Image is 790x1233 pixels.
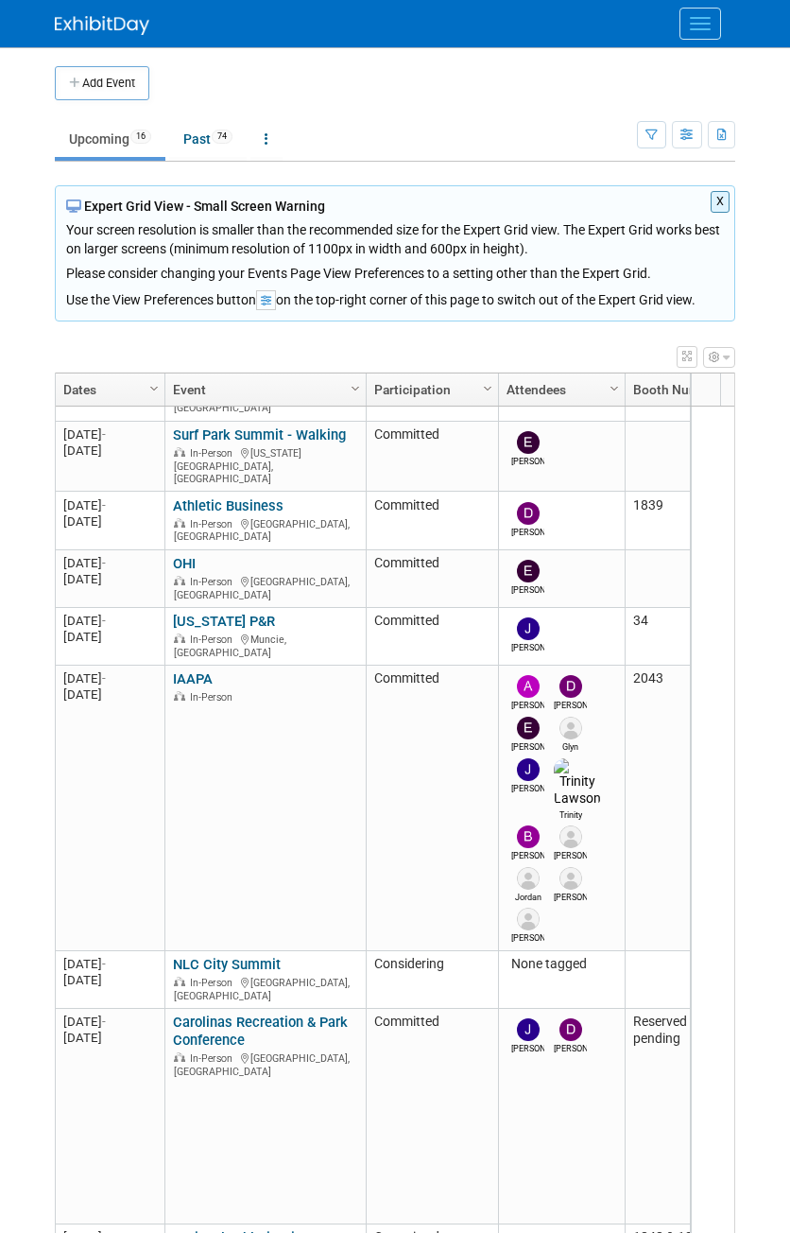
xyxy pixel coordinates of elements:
span: - [102,614,106,628]
a: Surf Park Summit - Walking [173,426,346,443]
img: ExhibitDay [55,16,149,35]
div: [DATE] [63,555,156,571]
div: Expert Grid View - Small Screen Warning [66,197,724,216]
div: Luke Stowell [511,930,544,945]
img: Luke Stowell [517,908,540,930]
a: Participation [374,373,486,406]
span: 74 [212,130,232,144]
div: Drew Ford [554,1041,587,1055]
img: In-Person Event [174,447,185,457]
div: [DATE] [63,513,156,530]
div: [DATE] [63,443,156,459]
img: Enrico Rossi [517,431,540,454]
td: 34 [625,608,783,666]
div: [DATE] [63,629,156,645]
span: - [102,957,106,971]
img: Enrico Rossi [517,717,540,739]
a: Column Settings [605,373,626,402]
div: Enrico Rossi [511,739,544,754]
img: Enrico Rossi [517,560,540,582]
div: Muncie, [GEOGRAPHIC_DATA] [173,631,357,659]
div: [DATE] [63,670,156,686]
span: In-Person [190,576,238,588]
img: In-Person Event [174,1052,185,1062]
span: Column Settings [146,381,162,396]
div: Brian Faulkner [511,848,544,862]
img: Drew Ford [559,675,582,698]
img: Jimmy Nigh [517,758,540,781]
img: In-Person Event [174,691,185,701]
div: Enrico Rossi [511,454,544,468]
div: Drew Ford [511,525,544,539]
span: - [102,1015,106,1029]
div: [DATE] [63,426,156,443]
td: Considering [366,951,498,1009]
div: Jimmy Nigh [511,1041,544,1055]
a: Booth Number [633,373,771,406]
div: Alex Weidman [511,698,544,712]
td: Committed [366,422,498,493]
span: In-Person [190,1052,238,1065]
div: Enrico Rossi [511,582,544,597]
span: In-Person [190,691,238,703]
div: [GEOGRAPHIC_DATA], [GEOGRAPHIC_DATA] [173,974,357,1002]
div: Jordan Reinhardt [511,890,544,904]
img: Drew Ford [517,502,540,525]
td: Committed [366,608,498,666]
div: Please consider changing your Events Page View Preferences to a setting other than the Expert Grid. [66,258,724,283]
div: Jimmy Nigh [511,640,544,654]
span: In-Person [190,518,238,530]
img: In-Person Event [174,977,185,986]
a: Column Settings [346,373,367,402]
div: Drew Ford [554,698,587,712]
div: None tagged [507,956,616,973]
td: 1839 [625,492,783,549]
div: [US_STATE][GEOGRAPHIC_DATA], [GEOGRAPHIC_DATA] [173,444,357,486]
img: Glyn Jones [559,717,582,739]
a: Upcoming16 [55,121,165,157]
a: Attendees [507,373,612,406]
div: Your screen resolution is smaller than the recommended size for the Expert Grid view. The Expert ... [66,216,724,283]
span: Column Settings [348,381,363,396]
a: Event [173,373,353,406]
a: Athletic Business [173,497,283,514]
img: Trinity Lawson [554,758,601,808]
a: Column Settings [478,373,499,402]
td: 2043 [625,666,783,951]
div: Brian McMican [554,848,587,862]
div: [DATE] [63,497,156,513]
a: [US_STATE] P&R [173,613,275,630]
img: Drew Ford [559,1018,582,1041]
a: OHI [173,555,196,572]
img: Jordan Reinhardt [517,867,540,890]
td: Committed [366,550,498,608]
div: [GEOGRAPHIC_DATA], [GEOGRAPHIC_DATA] [173,515,357,544]
div: [DATE] [63,686,156,703]
button: Menu [679,8,721,40]
img: Brian McMican [559,825,582,848]
img: In-Person Event [174,518,185,528]
span: - [102,671,106,686]
span: - [102,498,106,512]
span: - [102,427,106,442]
button: X [711,191,730,213]
div: Glyn Jones [554,739,587,754]
div: Jimmy Nigh [511,781,544,795]
td: Reserved 7/31, booth # pending [625,1009,783,1224]
td: Committed [366,492,498,549]
a: Dates [63,373,152,406]
div: [DATE] [63,972,156,988]
img: Jimmy Nigh [517,1018,540,1041]
span: In-Person [190,977,238,989]
td: Committed [366,1009,498,1224]
a: NLC City Summit [173,956,281,973]
div: [DATE] [63,956,156,972]
a: Past74 [169,121,247,157]
div: [DATE] [63,1030,156,1046]
img: Randy Reinhardt [559,867,582,890]
a: Column Settings [145,373,165,402]
img: Brian Faulkner [517,825,540,848]
img: In-Person Event [174,634,185,643]
span: Column Settings [607,381,622,396]
div: [GEOGRAPHIC_DATA], [GEOGRAPHIC_DATA] [173,573,357,601]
